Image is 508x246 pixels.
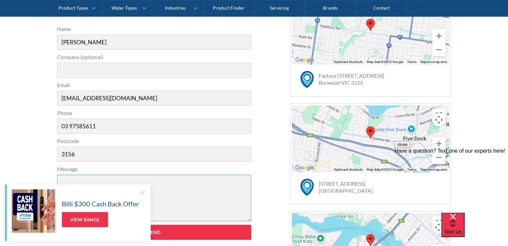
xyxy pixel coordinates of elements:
[294,56,316,64] a: Click to see this area on Google Maps
[12,189,55,233] img: Billi $300 Cash Back Offer
[432,113,446,126] button: Map camera controls
[366,168,403,171] span: Map data ©2025 Google
[57,25,251,33] label: Name
[420,60,447,64] a: Report a map error
[57,109,251,117] label: Phone
[432,221,446,234] button: Map camera controls
[366,126,375,139] div: Map pin
[62,199,139,209] h5: Billi $300 Cash Back Offer
[432,109,446,122] button: Toggle fullscreen view
[407,60,416,64] a: Terms (opens in new tab)
[294,163,316,172] a: Click to see this area on Google Maps
[58,5,88,11] div: Product Types
[57,53,251,61] label: Company (optional)
[441,213,508,246] iframe: podium webchat widget bubble
[300,179,314,196] img: map marker icon
[57,137,251,145] label: Postcode
[334,60,362,64] button: Keyboard shortcuts
[366,19,375,31] div: Map pin
[334,167,362,172] button: Keyboard shortcuts
[319,180,373,194] a: [STREET_ADDRESS][GEOGRAPHIC_DATA]
[319,72,384,86] a: Factory [STREET_ADDRESS]Burwood VIC 3125
[57,225,251,240] input: Send
[57,165,251,173] label: Message
[432,43,446,56] button: Zoom out
[62,212,108,227] a: View Range
[432,137,446,150] button: Zoom in
[394,141,508,221] iframe: podium webchat widget prompt
[165,5,185,11] div: Industries
[294,163,316,172] img: Google
[112,5,137,11] div: Water Types
[300,71,314,88] img: map marker icon
[294,56,316,64] img: Google
[432,29,446,43] button: Zoom in
[366,60,403,64] span: Map data ©2025 Google
[57,81,251,89] label: Email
